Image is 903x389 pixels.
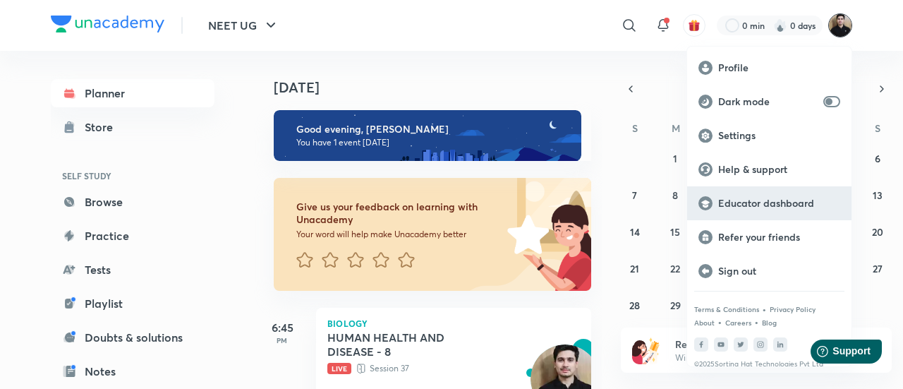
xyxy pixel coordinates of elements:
a: Educator dashboard [687,186,852,220]
a: Terms & Conditions [694,305,759,313]
a: Careers [725,318,751,327]
a: Refer your friends [687,220,852,254]
div: • [717,316,722,328]
a: Privacy Policy [770,305,816,313]
p: Profile [718,61,840,74]
p: Help & support [718,163,840,176]
a: Settings [687,119,852,152]
div: • [754,316,759,328]
p: Educator dashboard [718,197,840,210]
div: • [762,303,767,316]
p: © 2025 Sorting Hat Technologies Pvt Ltd [694,360,844,369]
p: Dark mode [718,95,818,108]
a: Profile [687,51,852,85]
p: Sign out [718,265,840,277]
p: Settings [718,129,840,142]
a: About [694,318,715,327]
p: Refer your friends [718,231,840,244]
a: Blog [762,318,777,327]
iframe: Help widget launcher [777,334,887,373]
a: Help & support [687,152,852,186]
